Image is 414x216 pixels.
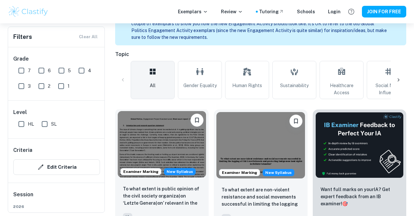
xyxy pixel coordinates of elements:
[221,8,243,15] p: Review
[232,82,262,89] span: Human Rights
[362,6,406,17] button: JOIN FOR FREE
[150,82,156,89] span: All
[68,67,71,74] span: 5
[259,8,284,15] a: Tutoring
[216,112,305,178] img: Global Politics Engagement Activity IA example thumbnail: To what extent are non-violent resistanc
[118,111,206,177] img: Global Politics Engagement Activity IA example thumbnail: To what extent is public opinion of the
[48,83,50,90] span: 2
[219,170,260,176] span: Examiner Marking
[13,159,100,175] button: Edit Criteria
[68,83,70,90] span: 1
[115,51,406,58] h6: Topic
[28,83,31,90] span: 3
[88,67,91,74] span: 4
[342,201,348,206] span: 🎯
[164,168,196,175] span: New Syllabus
[346,6,357,17] button: Help and Feedback
[321,186,398,207] p: Want full marks on your IA ? Get expert feedback from an IB examiner!
[178,8,208,15] p: Exemplars
[315,112,404,178] img: Thumbnail
[28,120,34,128] span: HL
[263,169,294,176] div: Starting from the May 2026 session, the Global Politics Engagement Activity requirements have cha...
[48,67,51,74] span: 6
[263,169,294,176] span: New Syllabus
[222,186,300,208] p: To what extent are non-violent resistance and social movements successful in limiting the logging...
[13,32,32,41] h6: Filters
[322,82,361,96] span: Healthcare Access
[280,82,309,89] span: Sustainability
[289,115,302,128] button: Please log in to bookmark exemplars
[297,8,315,15] a: Schools
[13,191,100,204] h6: Session
[13,55,100,63] h6: Grade
[328,8,341,15] a: Login
[123,185,201,207] p: To what extent is public opinion of the civil society organiza)on ‘Letzte Genera)on’ relevant in ...
[13,108,100,116] h6: Level
[51,120,57,128] span: SL
[131,14,389,41] p: Starting from the [DATE] session, the Global Politics Engagement Activity requirements have chang...
[13,204,100,210] span: 2026
[13,146,32,154] h6: Criteria
[370,82,408,96] span: Social Media Influence
[121,169,161,175] span: Examiner Marking
[191,114,203,127] button: Please log in to bookmark exemplars
[164,168,196,175] div: Starting from the May 2026 session, the Global Politics Engagement Activity requirements have cha...
[28,67,31,74] span: 7
[8,5,49,18] img: Clastify logo
[183,82,217,89] span: Gender Equality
